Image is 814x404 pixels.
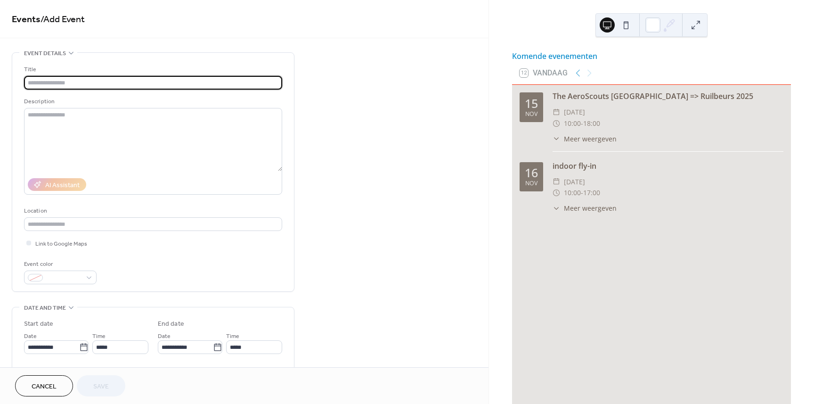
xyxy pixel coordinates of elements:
[525,167,538,179] div: 16
[553,134,617,144] button: ​Meer weergeven
[553,107,560,118] div: ​
[564,203,617,213] span: Meer weergeven
[92,331,106,341] span: Time
[553,203,560,213] div: ​
[564,134,617,144] span: Meer weergeven
[553,203,617,213] button: ​Meer weergeven
[553,134,560,144] div: ​
[15,375,73,396] button: Cancel
[158,331,171,341] span: Date
[158,319,184,329] div: End date
[525,111,537,117] div: nov
[12,10,41,29] a: Events
[583,187,600,198] span: 17:00
[553,160,783,172] div: indoor fly-in
[24,65,280,74] div: Title
[24,206,280,216] div: Location
[24,319,53,329] div: Start date
[581,118,583,129] span: -
[512,50,791,62] div: Komende evenementen
[525,98,538,109] div: 15
[525,181,537,187] div: nov
[41,10,85,29] span: / Add Event
[35,366,52,376] span: All day
[553,187,560,198] div: ​
[24,331,37,341] span: Date
[35,239,87,249] span: Link to Google Maps
[583,118,600,129] span: 18:00
[24,303,66,313] span: Date and time
[226,331,239,341] span: Time
[24,97,280,107] div: Description
[553,176,560,188] div: ​
[564,118,581,129] span: 10:00
[553,118,560,129] div: ​
[24,49,66,58] span: Event details
[564,176,585,188] span: [DATE]
[32,382,57,392] span: Cancel
[564,107,585,118] span: [DATE]
[24,259,95,269] div: Event color
[564,187,581,198] span: 10:00
[553,91,783,102] div: The AeroScouts [GEOGRAPHIC_DATA] => Ruilbeurs 2025
[581,187,583,198] span: -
